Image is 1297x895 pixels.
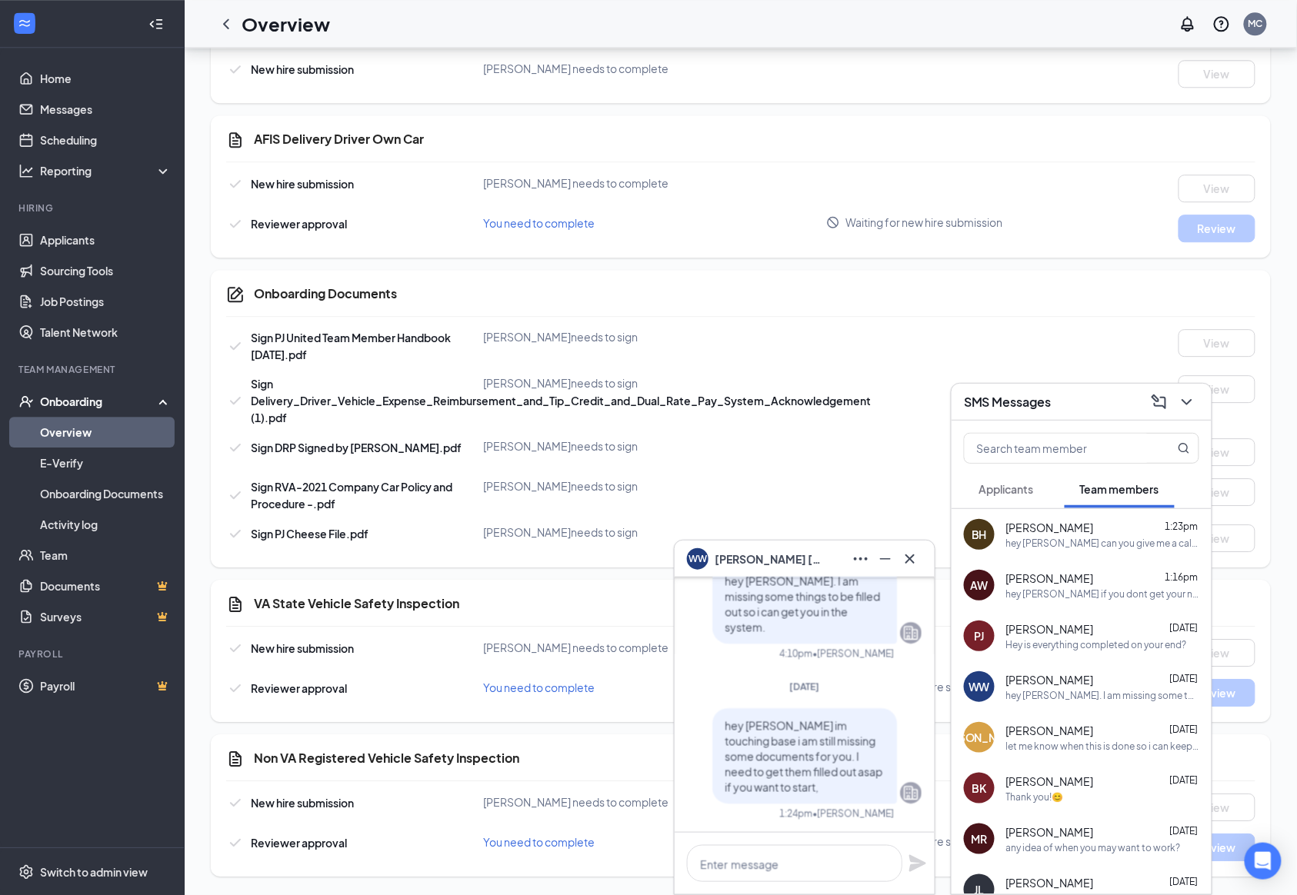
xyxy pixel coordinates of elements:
a: Activity log [40,509,172,540]
svg: Cross [901,550,919,568]
button: Review [1179,215,1255,242]
div: 4:10pm [779,647,812,660]
span: Sign RVA-2021 Company Car Policy and Procedure -.pdf [251,480,452,511]
span: Reviewer approval [251,681,347,695]
span: • [PERSON_NAME] [812,647,894,660]
div: Team Management [18,363,168,376]
svg: ChevronLeft [217,15,235,33]
button: ChevronDown [1175,390,1199,414]
button: View [1179,60,1255,88]
span: Sign PJ Cheese File.pdf [251,527,368,541]
button: Cross [898,547,922,571]
span: [PERSON_NAME] needs to complete [484,176,669,190]
span: [DATE] [1170,774,1199,786]
svg: UserCheck [18,394,34,409]
div: [PERSON_NAME] needs to sign [484,478,827,494]
button: ComposeMessage [1147,390,1172,414]
div: any idea of when you may want to work? [1006,841,1181,854]
button: View [1179,794,1255,821]
div: Switch to admin view [40,864,148,880]
a: Team [40,540,172,571]
svg: Checkmark [226,524,245,543]
button: Review [1179,833,1255,861]
svg: Collapse [148,16,164,32]
span: You need to complete [484,835,595,849]
svg: Checkmark [226,337,245,355]
a: Applicants [40,225,172,255]
button: View [1179,478,1255,506]
svg: Checkmark [226,486,245,504]
a: Sourcing Tools [40,255,172,286]
span: [PERSON_NAME] [PERSON_NAME] [715,551,822,567]
a: PayrollCrown [40,670,172,701]
svg: Minimize [876,550,895,568]
svg: Analysis [18,163,34,178]
svg: QuestionInfo [1212,15,1231,33]
button: Plane [909,854,927,873]
span: [PERSON_NAME] [1006,875,1094,890]
div: [PERSON_NAME] needs to sign [484,375,827,391]
a: Job Postings [40,286,172,317]
h5: AFIS Delivery Driver Own Car [254,131,424,148]
div: [PERSON_NAME] needs to sign [484,438,827,454]
span: Reviewer approval [251,217,347,231]
svg: CustomFormIcon [226,131,245,149]
span: New hire submission [251,796,354,810]
span: You need to complete [484,216,595,230]
h5: Non VA Registered Vehicle Safety Inspection [254,750,519,767]
span: 1:16pm [1165,571,1199,583]
span: [PERSON_NAME] [1006,824,1094,840]
a: Scheduling [40,125,172,155]
svg: Blocked [826,215,840,229]
h1: Overview [242,11,330,37]
span: Applicants [979,482,1034,496]
span: Sign DRP Signed by [PERSON_NAME].pdf [251,441,462,454]
span: [PERSON_NAME] [1006,520,1094,535]
span: hey [PERSON_NAME] im touching base i am still missing some documents for you. I need to get them ... [725,718,882,794]
svg: Ellipses [852,550,870,568]
a: Onboarding Documents [40,478,172,509]
svg: Company [902,784,920,802]
span: New hire submission [251,62,354,76]
svg: MagnifyingGlass [1178,442,1190,454]
svg: Company [902,624,920,642]
span: [PERSON_NAME] [1006,621,1094,637]
div: hey [PERSON_NAME]. I am missing some things to be filled out so i can get you in the system. [1006,689,1199,702]
svg: Checkmark [226,438,245,457]
button: View [1179,524,1255,552]
div: Hey is everything completed on your end? [1006,638,1187,651]
span: You need to complete [484,680,595,694]
a: Home [40,63,172,94]
div: hey [PERSON_NAME] if you dont get your new hire paperwork filled out I will have to go with the n... [1006,587,1199,601]
span: [PERSON_NAME] needs to complete [484,795,669,809]
span: [PERSON_NAME] needs to complete [484,62,669,75]
h5: Onboarding Documents [254,285,397,302]
div: [PERSON_NAME] [935,730,1024,745]
svg: Checkmark [226,833,245,852]
button: View [1179,438,1255,466]
span: Reviewer approval [251,836,347,850]
span: Sign Delivery_Driver_Vehicle_Expense_Reimbursement_and_Tip_Credit_and_Dual_Rate_Pay_System_Acknow... [251,377,871,424]
span: Team members [1080,482,1159,496]
svg: Checkmark [226,639,245,657]
span: [PERSON_NAME] [1006,774,1094,789]
span: [DATE] [1170,876,1199,887]
svg: Checkmark [226,679,245,697]
svg: Notifications [1179,15,1197,33]
h3: SMS Messages [964,394,1052,411]
div: Thank you!😊 [1006,790,1064,804]
div: MC [1249,17,1263,30]
div: Hiring [18,201,168,215]
div: let me know when this is done so i can keep a lookout for it. [1006,740,1199,753]
svg: WorkstreamLogo [17,15,32,31]
div: hey [PERSON_NAME] can you give me a call at the store [PHONE_NUMBER] choose the option to speak w... [1006,537,1199,550]
svg: CompanyDocumentIcon [226,285,245,304]
div: PJ [975,628,985,644]
div: Onboarding [40,394,158,409]
svg: Settings [18,864,34,880]
span: [PERSON_NAME] [1006,672,1094,687]
button: Review [1179,679,1255,707]
div: AW [971,577,989,593]
span: Sign PJ United Team Member Handbook [DATE].pdf [251,331,451,361]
